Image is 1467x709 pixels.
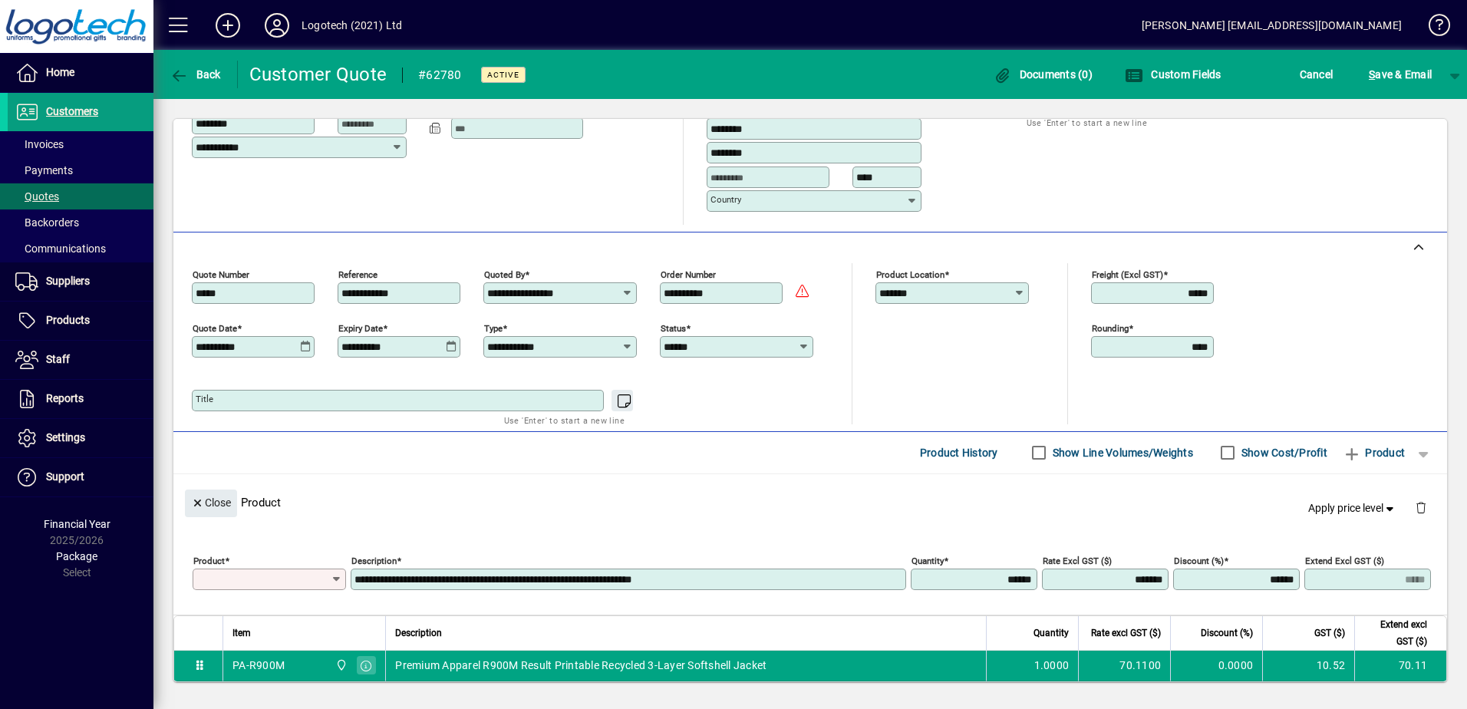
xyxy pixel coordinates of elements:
span: Communications [15,242,106,255]
mat-label: Type [484,322,503,333]
span: Discount (%) [1201,625,1253,641]
mat-label: Quantity [912,555,944,566]
a: Invoices [8,131,153,157]
span: GST ($) [1314,625,1345,641]
span: Customers [46,105,98,117]
span: Description [395,625,442,641]
div: #62780 [418,63,462,87]
span: 1.0000 [1034,658,1070,673]
button: Back [166,61,225,88]
span: Documents (0) [993,68,1093,81]
button: Add [203,12,252,39]
mat-label: Status [661,322,686,333]
div: PA-R900M [232,658,285,673]
span: Back [170,68,221,81]
span: Active [487,70,519,80]
a: Reports [8,380,153,418]
span: Quantity [1033,625,1069,641]
mat-label: Freight (excl GST) [1092,269,1163,279]
mat-label: Title [196,394,213,404]
span: Quotes [15,190,59,203]
label: Show Line Volumes/Weights [1050,445,1193,460]
mat-label: Country [710,194,741,205]
a: Payments [8,157,153,183]
mat-label: Expiry date [338,322,383,333]
button: Close [185,490,237,517]
mat-hint: Use 'Enter' to start a new line [1027,114,1147,131]
span: Close [191,490,231,516]
div: 70.1100 [1088,658,1161,673]
span: Products [46,314,90,326]
mat-label: Quote number [193,269,249,279]
span: Product [1343,440,1405,465]
button: Delete [1403,490,1439,526]
mat-label: Quoted by [484,269,525,279]
a: Settings [8,419,153,457]
button: Documents (0) [989,61,1096,88]
td: 70.11 [1354,651,1446,681]
a: Products [8,302,153,340]
button: Cancel [1296,61,1337,88]
div: Product [173,474,1447,530]
button: Save & Email [1361,61,1439,88]
span: Apply price level [1308,500,1397,516]
span: Item [232,625,251,641]
span: Central [331,657,349,674]
span: Custom Fields [1125,68,1221,81]
span: Backorders [15,216,79,229]
mat-label: Quote date [193,322,237,333]
label: Show Cost/Profit [1238,445,1327,460]
a: Quotes [8,183,153,209]
a: Staff [8,341,153,379]
div: Customer Quote [249,62,387,87]
a: Home [8,54,153,92]
a: Communications [8,236,153,262]
mat-hint: Use 'Enter' to start a new line [504,411,625,429]
span: Staff [46,353,70,365]
mat-label: Rate excl GST ($) [1043,555,1112,566]
span: Support [46,470,84,483]
span: Invoices [15,138,64,150]
mat-label: Discount (%) [1174,555,1224,566]
span: Premium Apparel R900M Result Printable Recycled 3-Layer Softshell Jacket [395,658,766,673]
div: [PERSON_NAME] [EMAIL_ADDRESS][DOMAIN_NAME] [1142,13,1402,38]
mat-label: Product location [876,269,944,279]
app-page-header-button: Back [153,61,238,88]
span: Settings [46,431,85,444]
span: Cancel [1300,62,1333,87]
app-page-header-button: Close [181,495,241,509]
span: Package [56,550,97,562]
mat-label: Description [351,555,397,566]
span: Rate excl GST ($) [1091,625,1161,641]
span: Extend excl GST ($) [1364,616,1427,650]
button: Apply price level [1302,494,1403,522]
td: 0.0000 [1170,651,1262,681]
mat-label: Product [193,555,225,566]
button: Custom Fields [1121,61,1225,88]
a: Suppliers [8,262,153,301]
a: Knowledge Base [1417,3,1448,53]
span: Suppliers [46,275,90,287]
span: Financial Year [44,518,110,530]
span: Reports [46,392,84,404]
span: Payments [15,164,73,176]
mat-label: Order number [661,269,716,279]
button: Product History [914,439,1004,467]
button: Profile [252,12,302,39]
a: Backorders [8,209,153,236]
div: Logotech (2021) Ltd [302,13,402,38]
span: Product History [920,440,998,465]
mat-label: Extend excl GST ($) [1305,555,1384,566]
mat-label: Rounding [1092,322,1129,333]
span: Home [46,66,74,78]
span: S [1369,68,1375,81]
span: ave & Email [1369,62,1432,87]
button: Product [1335,439,1413,467]
mat-label: Reference [338,269,377,279]
app-page-header-button: Delete [1403,500,1439,514]
td: 10.52 [1262,651,1354,681]
a: Support [8,458,153,496]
